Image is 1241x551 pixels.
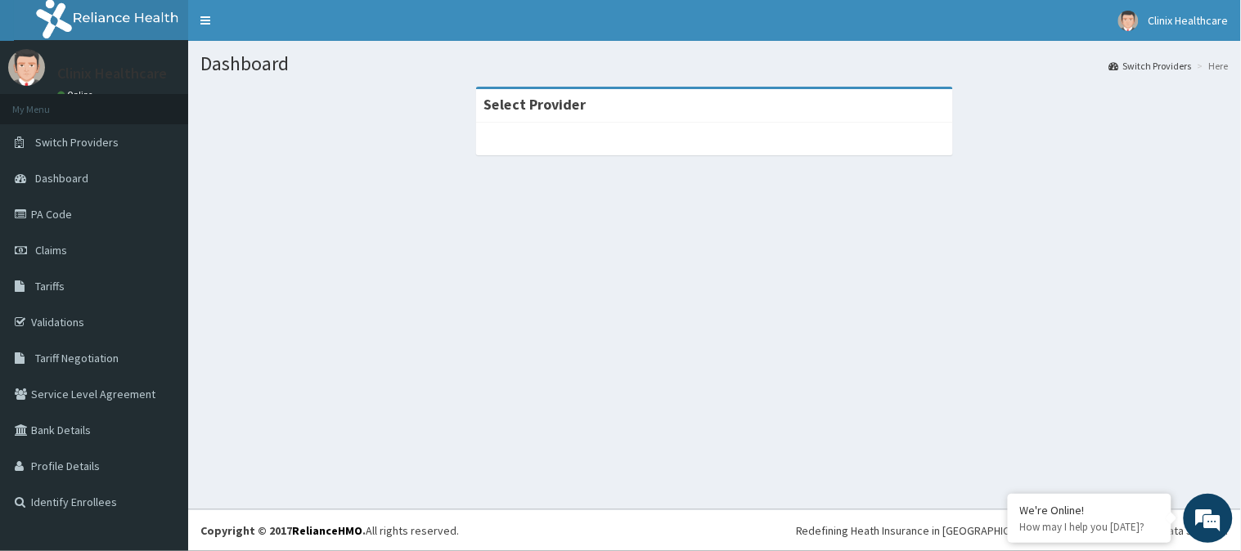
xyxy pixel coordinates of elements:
div: We're Online! [1020,503,1159,517]
img: User Image [1118,11,1139,31]
a: Switch Providers [1109,59,1192,73]
img: User Image [8,49,45,86]
div: Redefining Heath Insurance in [GEOGRAPHIC_DATA] using Telemedicine and Data Science! [796,522,1229,539]
span: Tariffs [35,279,65,293]
li: Here [1194,59,1229,73]
h1: Dashboard [200,53,1229,74]
a: RelianceHMO [292,523,362,538]
span: Claims [35,243,67,258]
span: Clinix Healthcare [1149,13,1229,28]
a: Online [57,89,97,101]
span: Switch Providers [35,135,119,150]
strong: Copyright © 2017 . [200,523,366,538]
span: Tariff Negotiation [35,351,119,365]
p: How may I help you today? [1020,520,1159,534]
p: Clinix Healthcare [57,66,167,81]
span: Dashboard [35,171,88,186]
strong: Select Provider [484,95,587,114]
footer: All rights reserved. [188,509,1241,551]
